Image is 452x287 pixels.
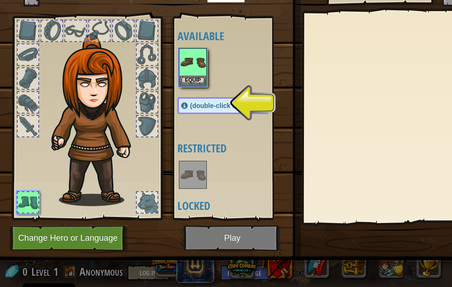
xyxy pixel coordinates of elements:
img: hair_f2.png [47,34,148,206]
button: Change Hero or Language [10,225,128,251]
h4: Restricted [177,142,288,154]
span: (double-click to equip) [190,102,260,109]
button: Equip [180,76,206,86]
h4: Available [177,30,288,42]
img: portrait.png [180,49,206,75]
img: portrait.png [180,162,206,188]
h4: Locked [177,200,288,212]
